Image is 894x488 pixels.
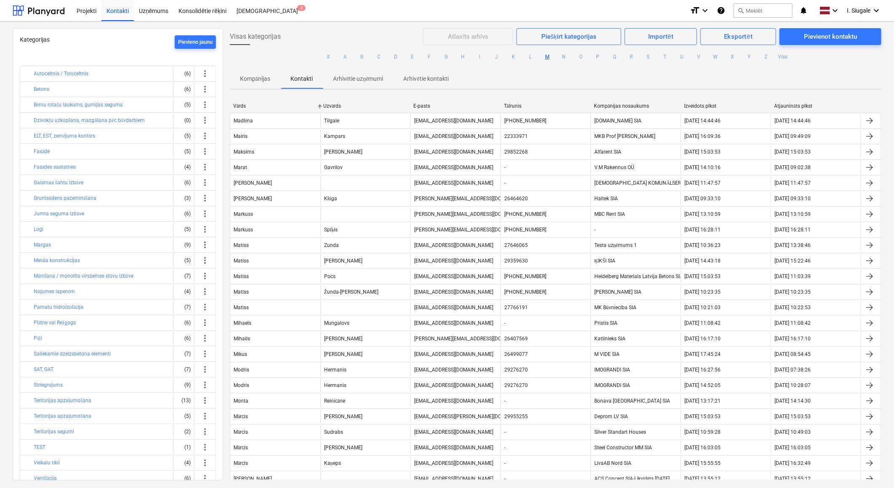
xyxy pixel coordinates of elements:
[234,398,248,404] div: Monta
[504,320,506,326] div: -
[324,367,346,373] div: Hermanis
[177,238,191,252] div: (9)
[20,36,50,43] span: Kategorijas
[591,379,681,392] div: IMOGRANDI SIA
[324,320,349,326] div: Mungalovs
[234,196,272,202] div: [PERSON_NAME]
[591,332,681,345] div: Katlinieks SIA
[774,118,811,124] div: [DATE] 14:44:46
[34,146,50,156] button: Fasāde
[177,67,191,80] div: (6)
[234,273,249,280] div: Matīss
[591,239,681,252] div: Testa uzņēmums 1
[34,100,122,110] button: Bērnu rotaļu laukums, gumijas segums
[684,180,721,186] div: [DATE] 11:47:57
[240,74,270,83] p: Kompānijas
[504,289,546,295] div: [PHONE_NUMBER]
[458,52,468,62] button: H
[324,118,339,124] div: Tilgale
[324,382,346,388] div: Hermanis
[591,285,681,299] div: [PERSON_NAME] SIA
[744,52,754,62] button: Y
[774,227,811,233] div: [DATE] 16:28:11
[684,320,721,326] div: [DATE] 11:08:42
[200,442,210,452] span: more_vert
[200,178,210,188] span: more_vert
[414,118,493,124] div: [EMAIL_ADDRESS][DOMAIN_NAME]
[234,445,248,451] div: Mārcis
[34,286,75,297] button: Nojumes lapenēm
[34,131,95,141] button: ELT, EST, zemējuma kontūrs
[34,271,133,281] button: Mūrēšana / monolīto virszemes stāvu izbūve
[34,302,83,312] button: Pamatu hidroizolācija
[234,414,248,420] div: Mārcis
[414,149,493,155] div: [EMAIL_ADDRESS][DOMAIN_NAME]
[178,37,213,47] div: Pievieno jaunu
[414,133,493,139] div: [EMAIL_ADDRESS][DOMAIN_NAME]
[414,196,532,202] div: [PERSON_NAME][EMAIL_ADDRESS][DOMAIN_NAME]
[684,351,721,357] div: [DATE] 17:45:24
[774,414,811,419] div: [DATE] 15:03:53
[414,445,493,451] div: [EMAIL_ADDRESS][DOMAIN_NAME]
[504,351,528,357] div: 26499077
[414,273,493,279] div: [EMAIL_ADDRESS][DOMAIN_NAME]
[324,227,338,233] div: Spīķis
[700,28,776,45] button: Eksportēt
[200,115,210,125] span: more_vert
[177,254,191,267] div: (5)
[230,32,281,42] span: Visas kategorijas
[774,429,811,435] div: [DATE] 10:49:03
[200,349,210,359] span: more_vert
[234,242,249,248] div: Matiss
[234,351,247,357] div: Mikus
[684,118,721,124] div: [DATE] 14:44:46
[324,133,345,139] div: Kampars
[200,427,210,437] span: more_vert
[200,131,210,141] span: more_vert
[324,196,337,202] div: Klūga
[677,52,687,62] button: U
[660,52,670,62] button: T
[414,367,493,373] div: [EMAIL_ADDRESS][DOMAIN_NAME]
[177,300,191,314] div: (7)
[177,409,191,423] div: (5)
[774,320,811,326] div: [DATE] 11:08:42
[357,52,367,62] button: B
[414,320,493,326] div: [EMAIL_ADDRESS][DOMAIN_NAME]
[504,103,587,109] div: Tālrunis
[324,429,343,435] div: Sudrabs
[34,84,49,94] button: Betons
[504,367,528,373] div: 29276270
[774,273,811,279] div: [DATE] 11:03:39
[234,227,253,233] div: Markuss
[684,382,721,388] div: [DATE] 14:52:05
[391,52,401,62] button: D
[414,351,493,357] div: [EMAIL_ADDRESS][DOMAIN_NAME]
[591,456,681,470] div: LīvaAB Nord SIA
[200,69,210,79] span: more_vert
[34,255,80,265] button: Metāla konstrukcijas
[774,351,811,357] div: [DATE] 08:54:45
[34,162,76,172] button: Fasādes sastatnes
[761,52,771,62] button: Z
[504,273,546,279] div: [PHONE_NUMBER]
[591,207,681,221] div: MBC Rent SIA
[475,52,485,62] button: I
[774,305,811,310] div: [DATE] 10:22:53
[504,118,546,124] div: [PHONE_NUMBER]
[609,52,620,62] button: Q
[414,211,532,217] div: [PERSON_NAME][EMAIL_ADDRESS][DOMAIN_NAME]
[34,333,42,343] button: Pāļi
[177,425,191,438] div: (2)
[591,363,681,377] div: IMOGRANDI SIA
[200,302,210,312] span: more_vert
[177,191,191,205] div: (3)
[414,227,532,233] div: [PERSON_NAME][EMAIL_ADDRESS][DOMAIN_NAME]
[177,160,191,174] div: (4)
[830,5,840,16] i: keyboard_arrow_down
[34,318,76,328] button: Plātne vai Režģogs
[34,473,57,483] button: Ventilācija
[324,149,362,155] div: [PERSON_NAME]
[504,336,528,342] div: 26407569
[504,429,506,435] div: -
